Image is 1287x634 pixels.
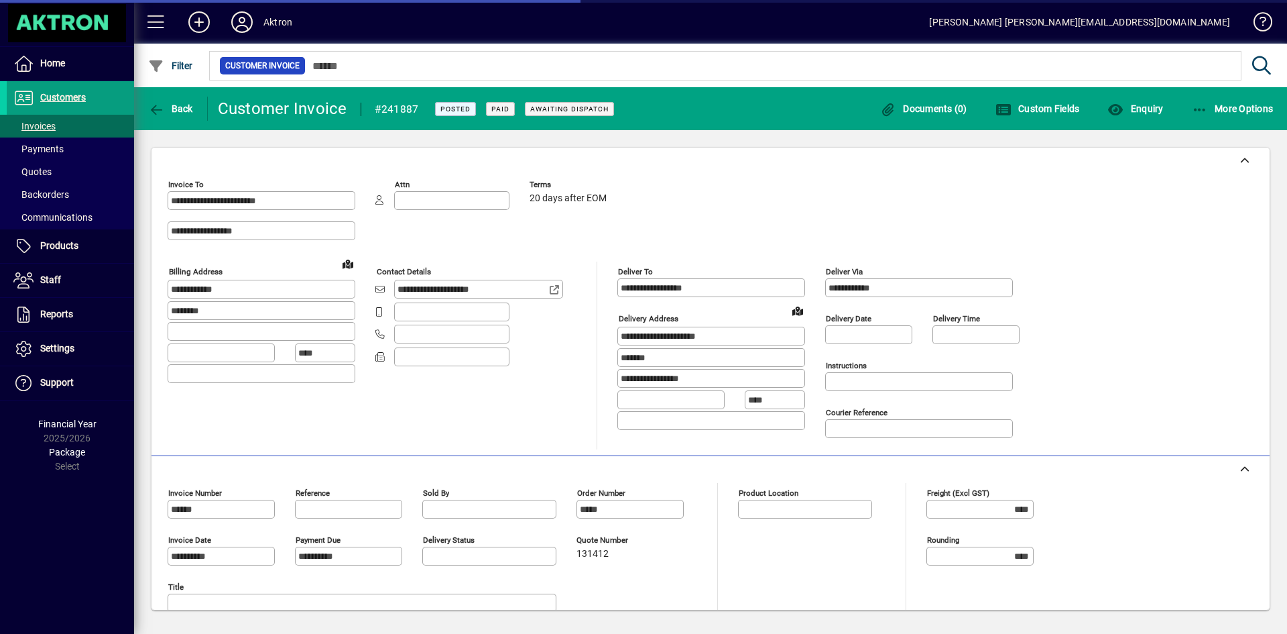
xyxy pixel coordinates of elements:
mat-label: Reference [296,488,330,498]
button: Enquiry [1104,97,1166,121]
span: Customer Invoice [225,59,300,72]
span: Paid [491,105,509,113]
span: Staff [40,274,61,285]
span: Financial Year [38,419,97,429]
button: Filter [145,54,196,78]
a: Payments [7,138,134,160]
span: Invoices [13,121,56,131]
span: 20 days after EOM [530,193,607,204]
mat-label: Sold by [423,488,449,498]
div: [PERSON_NAME] [PERSON_NAME][EMAIL_ADDRESS][DOMAIN_NAME] [929,11,1230,33]
mat-label: Deliver via [826,267,863,276]
span: More Options [1192,103,1274,114]
button: Documents (0) [877,97,971,121]
span: Enquiry [1107,103,1163,114]
a: Quotes [7,160,134,183]
div: Aktron [263,11,292,33]
a: Invoices [7,115,134,138]
mat-label: Product location [739,488,798,498]
span: Home [40,58,65,68]
a: Settings [7,332,134,366]
mat-label: Invoice date [168,535,211,545]
app-page-header-button: Back [134,97,208,121]
mat-label: Deliver To [618,267,653,276]
span: Awaiting Dispatch [530,105,609,113]
a: Staff [7,264,134,297]
span: Support [40,377,74,388]
a: Backorders [7,183,134,206]
span: Backorders [13,189,69,200]
span: Communications [13,212,93,223]
mat-label: Title [168,582,184,592]
span: Quote number [576,536,657,545]
span: Products [40,240,78,251]
button: Back [145,97,196,121]
a: Support [7,366,134,400]
mat-label: Delivery date [826,314,871,323]
button: Profile [221,10,263,34]
a: Reports [7,298,134,331]
a: Products [7,229,134,263]
mat-label: Freight (excl GST) [927,488,989,498]
div: #241887 [375,99,419,120]
span: Package [49,447,85,458]
span: Settings [40,343,74,354]
span: Back [148,103,193,114]
a: Communications [7,206,134,229]
span: Quotes [13,166,52,177]
button: Custom Fields [992,97,1083,121]
mat-label: Instructions [826,361,867,370]
a: View on map [337,253,359,274]
span: Custom Fields [995,103,1080,114]
a: View on map [787,300,808,321]
span: Reports [40,309,73,319]
mat-label: Invoice number [168,488,222,498]
span: Posted [440,105,471,113]
a: Knowledge Base [1243,3,1270,46]
span: Terms [530,180,610,189]
span: Customers [40,92,86,103]
span: Filter [148,60,193,71]
div: Customer Invoice [218,98,347,119]
a: Home [7,47,134,81]
mat-label: Delivery time [933,314,980,323]
mat-label: Order number [577,488,625,498]
button: Add [178,10,221,34]
mat-label: Attn [395,180,410,189]
span: Documents (0) [880,103,967,114]
mat-label: Payment due [296,535,341,545]
span: Payments [13,144,64,154]
span: 131412 [576,549,609,560]
mat-label: Delivery status [423,535,475,545]
mat-label: Courier Reference [826,408,887,417]
mat-label: Rounding [927,535,959,545]
button: More Options [1188,97,1277,121]
mat-label: Invoice To [168,180,204,189]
